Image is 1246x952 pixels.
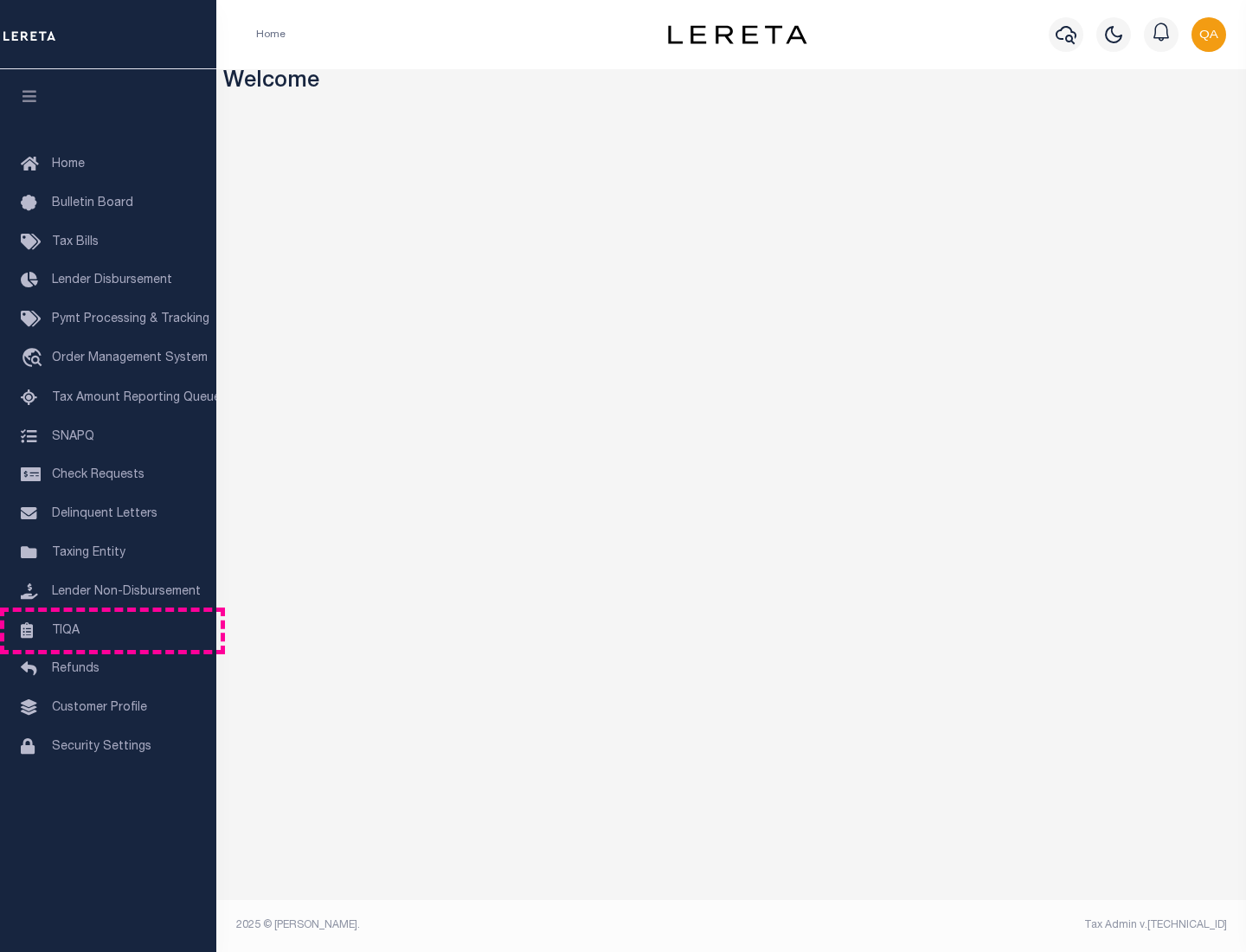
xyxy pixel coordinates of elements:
[52,274,172,286] span: Lender Disbursement
[21,348,48,370] i: travel_explore
[1191,17,1226,52] img: svg+xml;base64,PHN2ZyB4bWxucz0iaHR0cDovL3d3dy53My5vcmcvMjAwMC9zdmciIHBvaW50ZXItZXZlbnRzPSJub25lIi...
[744,917,1227,933] div: Tax Admin v.[TECHNICAL_ID]
[52,547,125,559] span: Taxing Entity
[256,27,286,42] li: Home
[52,702,147,714] span: Customer Profile
[52,313,209,325] span: Pymt Processing & Tracking
[52,469,145,481] span: Check Requests
[52,392,221,404] span: Tax Amount Reporting Queue
[52,663,100,675] span: Refunds
[223,69,1240,96] h3: Welcome
[52,741,151,753] span: Security Settings
[52,430,94,442] span: SNAPQ
[52,352,208,364] span: Order Management System
[52,236,99,248] span: Tax Bills
[52,624,80,636] span: TIQA
[223,917,732,933] div: 2025 © [PERSON_NAME].
[52,586,201,598] span: Lender Non-Disbursement
[52,508,157,520] span: Delinquent Letters
[668,25,806,44] img: logo-dark.svg
[52,197,133,209] span: Bulletin Board
[52,158,85,170] span: Home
